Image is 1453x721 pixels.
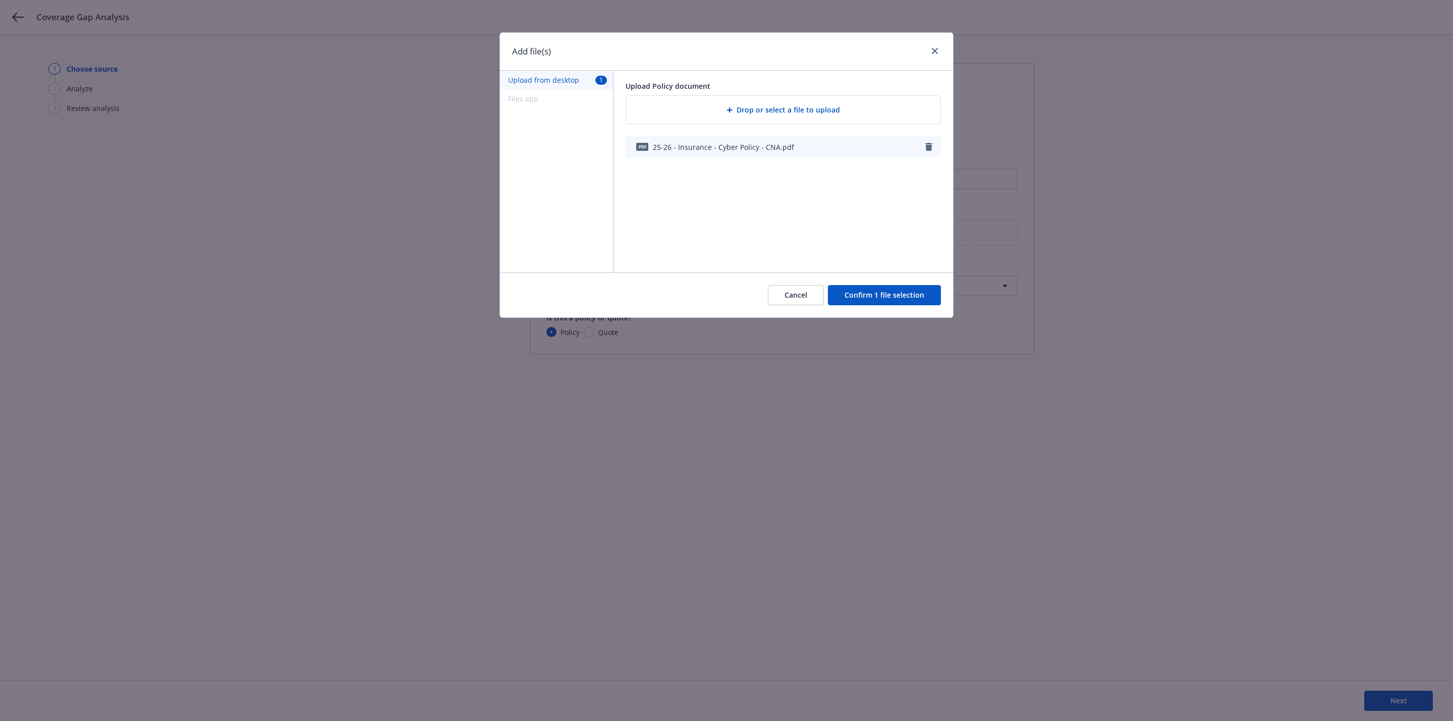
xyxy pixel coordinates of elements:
button: Cancel [768,285,824,305]
button: Confirm 1 file selection [828,285,941,305]
span: 25-26 - Insurance - Cyber Policy - CNA.pdf [653,142,794,152]
span: pdf [636,143,648,150]
a: close [929,45,941,57]
button: Upload from desktop1 [500,71,613,89]
div: Drop or select a file to upload [626,95,941,124]
div: Upload Policy document [626,81,941,91]
span: 1 [595,76,607,84]
h1: Add file(s) [512,45,551,58]
span: Drop or select a file to upload [737,104,840,115]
